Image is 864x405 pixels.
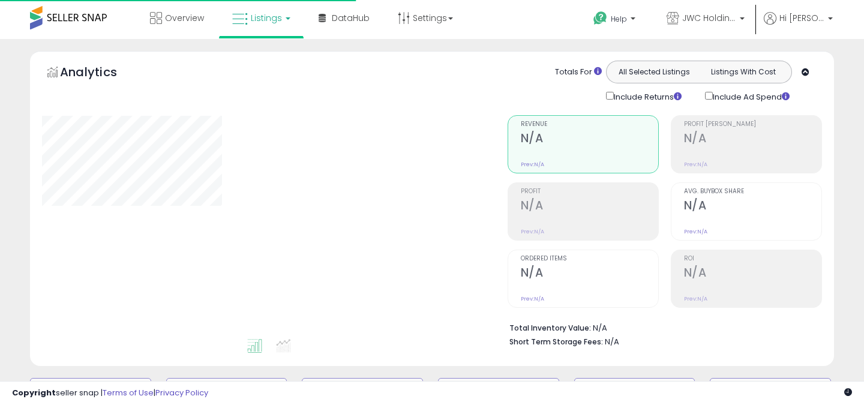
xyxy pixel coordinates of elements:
small: Prev: N/A [684,161,707,168]
button: Default [30,378,151,402]
span: Avg. Buybox Share [684,188,821,195]
h5: Analytics [60,64,140,83]
button: All Selected Listings [610,64,699,80]
span: JWC Holdings [682,12,736,24]
b: Short Term Storage Fees: [509,337,603,347]
h2: N/A [521,266,658,282]
div: seller snap | | [12,388,208,399]
small: Prev: N/A [684,295,707,302]
button: Needs to Reprice [438,378,559,402]
a: Help [584,2,647,39]
span: Overview [165,12,204,24]
button: Listings With Cost [698,64,788,80]
h2: N/A [684,199,821,215]
b: Total Inventory Value: [509,323,591,333]
span: Profit [PERSON_NAME] [684,121,821,128]
h2: N/A [684,131,821,148]
span: DataHub [332,12,370,24]
a: Privacy Policy [155,387,208,398]
a: Hi [PERSON_NAME] [764,12,833,39]
button: BB Price Below Min [574,378,695,402]
span: Profit [521,188,658,195]
strong: Copyright [12,387,56,398]
a: Terms of Use [103,387,154,398]
small: Prev: N/A [521,295,544,302]
button: Non Competitive [710,378,831,402]
span: Help [611,14,627,24]
span: Revenue [521,121,658,128]
h2: N/A [521,199,658,215]
i: Get Help [593,11,608,26]
span: ROI [684,256,821,262]
h2: N/A [521,131,658,148]
small: Prev: N/A [521,228,544,235]
span: Hi [PERSON_NAME] [779,12,824,24]
h2: N/A [684,266,821,282]
small: Prev: N/A [521,161,544,168]
span: Listings [251,12,282,24]
span: N/A [605,336,619,347]
small: Prev: N/A [684,228,707,235]
div: Include Ad Spend [696,89,809,103]
div: Totals For [555,67,602,78]
li: N/A [509,320,813,334]
button: Inventory Age [166,378,287,402]
span: Ordered Items [521,256,658,262]
div: Include Returns [597,89,696,103]
button: BB Drop in 7d [302,378,423,402]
